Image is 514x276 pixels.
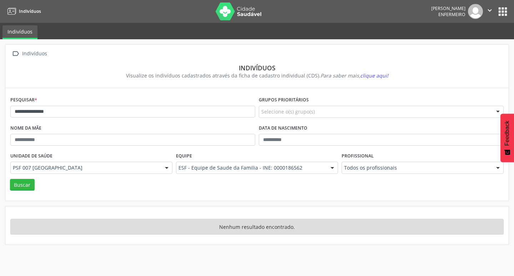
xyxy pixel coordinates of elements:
[5,5,41,17] a: Indivíduos
[15,72,499,79] div: Visualize os indivíduos cadastrados através da ficha de cadastro individual (CDS).
[360,72,388,79] span: clique aqui!
[178,164,323,171] span: ESF - Equipe de Saude da Familia - INE: 0000186562
[259,95,309,106] label: Grupos prioritários
[10,49,48,59] a:  Indivíduos
[19,8,41,14] span: Indivíduos
[10,123,41,134] label: Nome da mãe
[10,219,504,235] div: Nenhum resultado encontrado.
[176,151,192,162] label: Equipe
[10,95,37,106] label: Pesquisar
[261,108,315,115] span: Selecione o(s) grupo(s)
[486,6,494,14] i: 
[483,4,497,19] button: 
[438,11,465,17] span: Enfermeiro
[321,72,388,79] i: Para saber mais,
[21,49,48,59] div: Indivíduos
[497,5,509,18] button: apps
[500,114,514,162] button: Feedback - Mostrar pesquisa
[504,121,510,146] span: Feedback
[342,151,374,162] label: Profissional
[344,164,489,171] span: Todos os profissionais
[468,4,483,19] img: img
[10,179,35,191] button: Buscar
[13,164,158,171] span: PSF 007 [GEOGRAPHIC_DATA]
[10,151,52,162] label: Unidade de saúde
[2,25,37,39] a: Indivíduos
[259,123,307,134] label: Data de nascimento
[15,64,499,72] div: Indivíduos
[10,49,21,59] i: 
[431,5,465,11] div: [PERSON_NAME]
